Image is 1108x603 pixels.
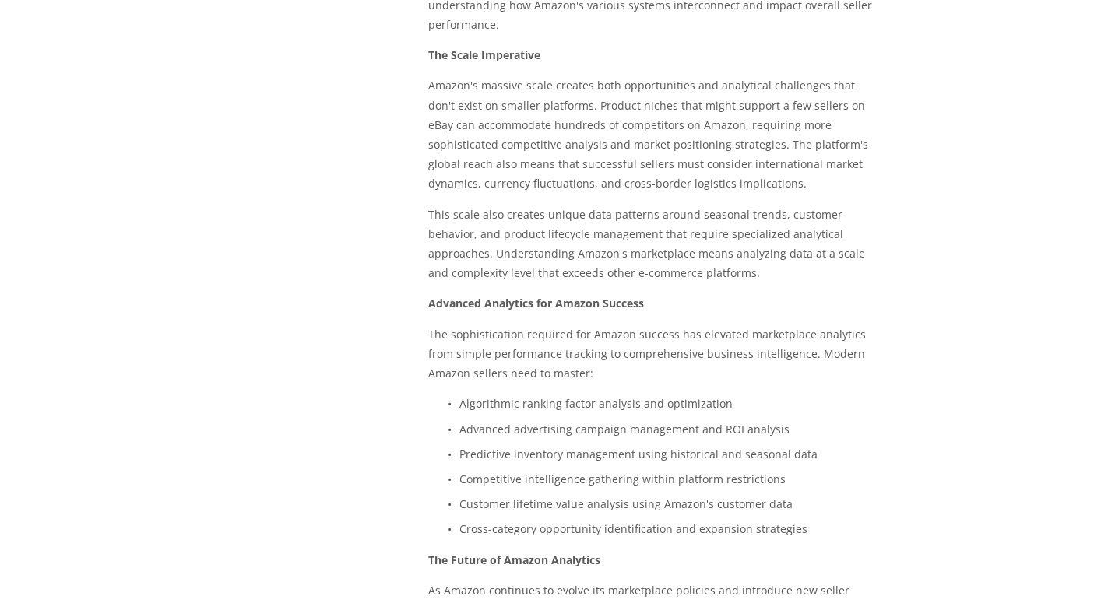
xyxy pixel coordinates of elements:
[459,519,878,538] p: Cross-category opportunity identification and expansion strategies
[459,419,878,439] p: Advanced advertising campaign management and ROI analysis
[428,552,600,567] strong: The Future of Amazon Analytics
[428,324,878,384] p: The sophistication required for Amazon success has elevated marketplace analytics from simple per...
[459,469,878,489] p: Competitive intelligence gathering within platform restrictions
[428,47,540,62] strong: The Scale Imperative
[459,494,878,514] p: Customer lifetime value analysis using Amazon's customer data
[459,394,878,413] p: Algorithmic ranking factor analysis and optimization
[428,205,878,283] p: This scale also creates unique data patterns around seasonal trends, customer behavior, and produ...
[459,444,878,464] p: Predictive inventory management using historical and seasonal data
[428,75,878,193] p: Amazon's massive scale creates both opportunities and analytical challenges that don't exist on s...
[428,296,644,310] strong: Advanced Analytics for Amazon Success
